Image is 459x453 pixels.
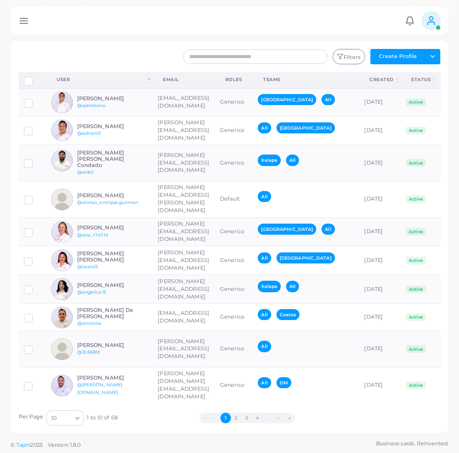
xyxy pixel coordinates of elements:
td: [DATE] [359,181,401,217]
button: Go to next page [274,413,284,423]
td: [DATE] [359,246,401,275]
button: Filters [333,49,365,64]
span: Version: 1.8.0 [48,441,81,448]
img: avatar [51,221,73,243]
img: avatar [51,119,73,141]
input: Search for option [57,413,71,423]
button: Go to page 3 [241,413,252,423]
span: © [11,441,80,449]
span: All [258,377,271,388]
button: Go to last page [284,413,295,423]
span: Active [406,257,426,264]
img: avatar [51,92,73,113]
a: @aldo1 [77,169,94,175]
td: [DATE] [359,304,401,331]
span: All [258,191,271,202]
h6: [PERSON_NAME] [PERSON_NAME] Condado [77,150,148,169]
td: [PERSON_NAME][DOMAIN_NAME][EMAIL_ADDRESS][DOMAIN_NAME] [152,367,215,403]
td: [DATE] [359,88,401,116]
a: @ana_r7o7hl [77,232,108,238]
td: Generico [215,331,253,368]
span: [GEOGRAPHIC_DATA] [276,252,335,263]
img: avatar [51,307,73,328]
h6: [PERSON_NAME] [77,192,148,199]
td: [PERSON_NAME][EMAIL_ADDRESS][DOMAIN_NAME] [152,275,215,304]
td: [EMAIL_ADDRESS][DOMAIN_NAME] [152,304,215,331]
td: [PERSON_NAME][EMAIL_ADDRESS][DOMAIN_NAME] [152,116,215,145]
span: All [258,122,271,133]
span: [GEOGRAPHIC_DATA] [276,122,335,133]
h6: [PERSON_NAME] [77,282,148,288]
td: [PERSON_NAME][EMAIL_ADDRESS][PERSON_NAME][DOMAIN_NAME] [152,181,215,217]
button: Create Profile [370,49,425,64]
h6: [PERSON_NAME] [PERSON_NAME] [77,250,148,263]
td: [PERSON_NAME][EMAIL_ADDRESS][DOMAIN_NAME] [152,145,215,181]
td: Generico [215,304,253,331]
h6: [PERSON_NAME] [77,95,148,102]
button: Go to page 4 [252,413,263,423]
img: avatar [51,375,73,396]
span: [GEOGRAPHIC_DATA] [258,224,316,235]
span: All [321,224,334,235]
h6: [PERSON_NAME] [77,225,148,231]
label: Per Page [19,413,44,421]
td: Generico [215,88,253,116]
span: 2025 [30,441,42,449]
td: [PERSON_NAME][EMAIL_ADDRESS][DOMAIN_NAME] [152,217,215,246]
span: [GEOGRAPHIC_DATA] [258,94,316,105]
ul: Pagination [118,413,376,423]
span: Business cards. Reinvented. [376,440,448,448]
td: Generico [215,145,253,181]
span: Active [406,127,426,134]
span: 1 to 10 of 68 [87,414,117,422]
span: Active [406,195,426,203]
span: Active [406,381,426,389]
td: Generico [215,275,253,304]
span: Xalapa [258,281,281,292]
td: [DATE] [359,367,401,403]
div: Created [369,76,394,83]
img: avatar [51,338,73,360]
a: @ajerezano [77,103,105,108]
a: @3ti568lb [77,349,101,355]
h6: [PERSON_NAME] [77,342,148,348]
span: Active [406,228,426,236]
td: [DATE] [359,331,401,368]
span: All [286,155,299,166]
span: 10 [51,413,57,423]
img: avatar [51,250,73,271]
div: Roles [225,76,242,83]
a: @laura12 [77,264,98,269]
span: Xalapa [258,155,281,166]
div: Status [411,76,431,83]
td: [PERSON_NAME][EMAIL_ADDRESS][DOMAIN_NAME] [152,331,215,368]
h6: [PERSON_NAME] [77,375,148,381]
a: @alonso_enrique.guzman [77,200,138,205]
td: [EMAIL_ADDRESS][DOMAIN_NAME] [152,88,215,116]
a: @adrian12 [77,131,101,136]
span: All [321,94,334,105]
td: Default [215,181,253,217]
span: All [286,281,299,292]
span: Active [406,159,426,167]
div: Teams [263,76,348,83]
span: All [258,341,271,352]
span: Active [406,345,426,353]
span: Active [406,313,426,321]
img: avatar [51,278,73,300]
h6: [PERSON_NAME] [77,123,148,130]
td: [PERSON_NAME][EMAIL_ADDRESS][DOMAIN_NAME] [152,246,215,275]
span: All [258,252,271,263]
span: All [258,309,271,320]
span: Active [406,98,426,106]
img: avatar [51,189,73,210]
div: User [57,76,146,83]
th: Row-selection [19,72,46,88]
a: @angelica12 [77,289,106,295]
td: Generico [215,217,253,246]
button: Go to page 2 [231,413,241,423]
h6: [PERSON_NAME] De [PERSON_NAME] [77,307,148,320]
a: @amolina [77,321,102,326]
td: Generico [215,116,253,145]
img: avatar [51,150,73,171]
